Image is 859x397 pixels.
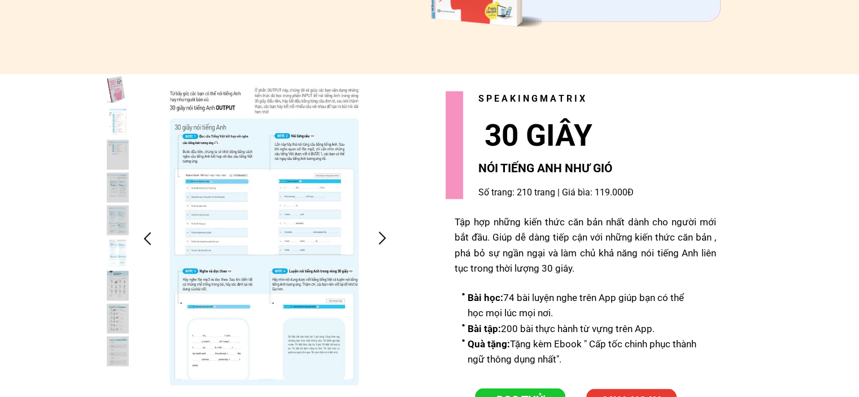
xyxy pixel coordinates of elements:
[461,290,700,321] li: 74 bài luyện nghe trên App giúp bạn có thể học mọi lúc mọi nơi.
[461,321,700,337] li: 200 bài thực hành từ vựng trên App.
[485,112,655,160] h3: 30 GIÂY
[468,338,510,350] span: Quà tặng:
[455,215,716,276] div: Tập hợp những kiến thức căn bản nhất dành cho người mới bắt đầu. Giúp dễ dàng tiếp cận với những ...
[468,292,503,303] span: Bài học:
[461,337,700,367] li: Tặng kèm Ebook " Cấp tốc chinh phục thành ngữ thông dụng nhất".
[478,185,643,200] h3: Số trang: 210 trang | Giá bìa: 119.000Đ
[478,91,625,106] h3: S P E A K I N G M A T R I X
[478,159,661,178] h3: NÓI TIẾNG ANH NHƯ GIÓ
[468,323,501,334] span: Bài tập:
